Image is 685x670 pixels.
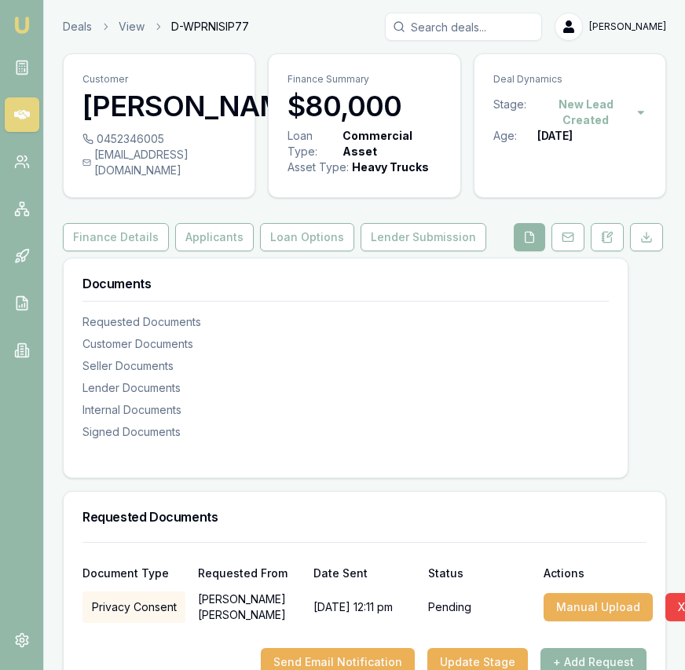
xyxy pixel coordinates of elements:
[82,380,609,396] div: Lender Documents
[428,568,531,579] div: Status
[385,13,542,41] input: Search deals
[361,223,486,251] button: Lender Submission
[288,73,441,86] p: Finance Summary
[198,568,301,579] div: Requested From
[313,591,416,623] div: [DATE] 12:11 pm
[82,131,236,147] div: 0452346005
[544,568,647,579] div: Actions
[313,568,416,579] div: Date Sent
[82,358,609,374] div: Seller Documents
[82,277,609,290] h3: Documents
[288,159,349,175] div: Asset Type :
[175,223,254,251] button: Applicants
[260,223,354,251] button: Loan Options
[198,591,301,623] p: [PERSON_NAME] [PERSON_NAME]
[63,223,169,251] button: Finance Details
[63,19,249,35] nav: breadcrumb
[63,223,172,251] a: Finance Details
[82,73,236,86] p: Customer
[82,424,609,440] div: Signed Documents
[493,73,647,86] p: Deal Dynamics
[544,593,653,621] button: Manual Upload
[342,128,438,159] div: Commercial Asset
[288,90,441,122] h3: $80,000
[536,97,647,128] button: New Lead Created
[82,147,236,178] div: [EMAIL_ADDRESS][DOMAIN_NAME]
[428,599,471,615] p: Pending
[82,90,236,122] h3: [PERSON_NAME]
[82,591,185,623] div: Privacy Consent
[257,223,357,251] a: Loan Options
[63,19,92,35] a: Deals
[82,568,185,579] div: Document Type
[493,97,536,128] div: Stage:
[82,314,609,330] div: Requested Documents
[357,223,489,251] a: Lender Submission
[82,511,647,523] h3: Requested Documents
[589,20,666,33] span: [PERSON_NAME]
[82,402,609,418] div: Internal Documents
[172,223,257,251] a: Applicants
[13,16,31,35] img: emu-icon-u.png
[352,159,429,175] div: Heavy Trucks
[493,128,537,144] div: Age:
[82,336,609,352] div: Customer Documents
[171,19,249,35] span: D-WPRNISIP77
[119,19,145,35] a: View
[288,128,339,159] div: Loan Type:
[537,128,573,144] div: [DATE]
